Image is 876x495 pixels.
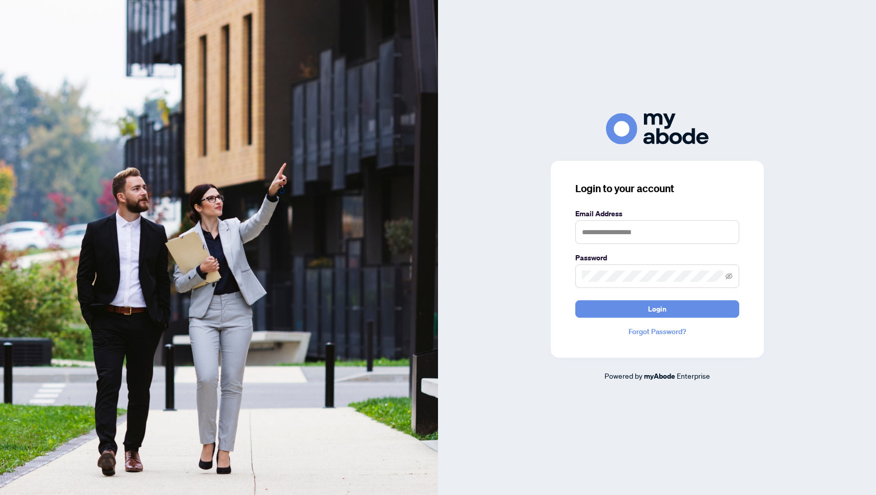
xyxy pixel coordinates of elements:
[677,371,710,380] span: Enterprise
[648,301,666,317] span: Login
[606,113,708,145] img: ma-logo
[575,208,739,219] label: Email Address
[725,273,733,280] span: eye-invisible
[644,370,675,382] a: myAbode
[575,181,739,196] h3: Login to your account
[604,371,642,380] span: Powered by
[575,300,739,318] button: Login
[575,252,739,263] label: Password
[575,326,739,337] a: Forgot Password?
